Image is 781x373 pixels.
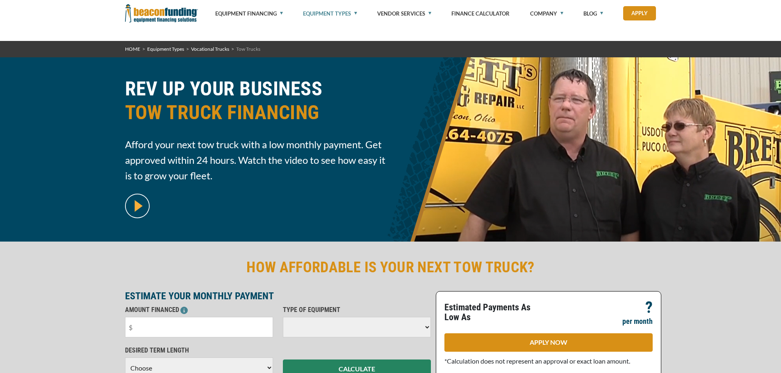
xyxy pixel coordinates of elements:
span: Afford your next tow truck with a low monthly payment. Get approved within 24 hours. Watch the vi... [125,137,386,183]
span: *Calculation does not represent an approval or exact loan amount. [444,357,630,365]
h1: REV UP YOUR BUSINESS [125,77,386,131]
img: video modal pop-up play button [125,194,150,218]
p: DESIRED TERM LENGTH [125,346,273,355]
h2: HOW AFFORDABLE IS YOUR NEXT TOW TRUCK? [125,258,656,277]
input: $ [125,317,273,337]
p: AMOUNT FINANCED [125,305,273,315]
a: APPLY NOW [444,333,653,352]
p: ? [645,303,653,312]
p: ESTIMATE YOUR MONTHLY PAYMENT [125,291,431,301]
p: per month [622,316,653,326]
a: Vocational Trucks [191,46,229,52]
a: HOME [125,46,140,52]
p: TYPE OF EQUIPMENT [283,305,431,315]
p: Estimated Payments As Low As [444,303,544,322]
span: TOW TRUCK FINANCING [125,101,386,124]
a: Equipment Types [147,46,184,52]
a: Apply [623,6,656,20]
span: Tow Trucks [236,46,260,52]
